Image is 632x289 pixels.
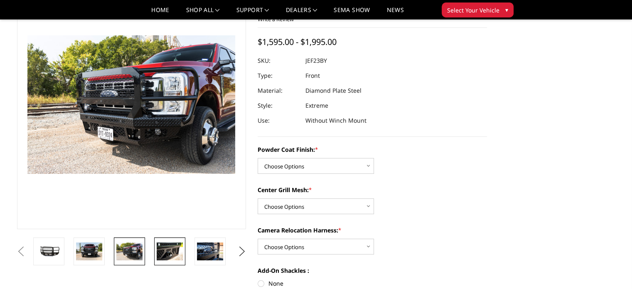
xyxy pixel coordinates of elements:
img: 2023-2025 Ford F250-350 - FT Series - Extreme Front Bumper [197,242,223,260]
label: Add-On Shackles : [258,266,487,275]
button: Previous [15,245,27,258]
label: Camera Relocation Harness: [258,226,487,235]
dt: Style: [258,98,299,113]
a: Dealers [286,7,317,19]
dd: Diamond Plate Steel [305,83,361,98]
span: Select Your Vehicle [447,6,499,15]
dt: SKU: [258,53,299,68]
a: Write a Review [258,15,294,23]
img: 2023-2025 Ford F250-350 - FT Series - Extreme Front Bumper [76,242,102,260]
dt: Material: [258,83,299,98]
a: News [386,7,403,19]
label: Powder Coat Finish: [258,145,487,154]
a: shop all [186,7,220,19]
img: 2023-2025 Ford F250-350 - FT Series - Extreme Front Bumper [116,242,143,260]
dt: Type: [258,68,299,83]
dd: Without Winch Mount [305,113,366,128]
dt: Use: [258,113,299,128]
button: Next [236,245,248,258]
dd: Front [305,68,320,83]
a: Support [236,7,269,19]
a: Home [151,7,169,19]
dd: JEF23BY [305,53,327,68]
label: Center Grill Mesh: [258,185,487,194]
dd: Extreme [305,98,328,113]
button: Select Your Vehicle [442,2,514,17]
span: $1,595.00 - $1,995.00 [258,36,337,47]
a: SEMA Show [334,7,370,19]
span: ▾ [505,5,508,14]
img: 2023-2025 Ford F250-350 - FT Series - Extreme Front Bumper [157,242,183,260]
label: None [258,279,487,288]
